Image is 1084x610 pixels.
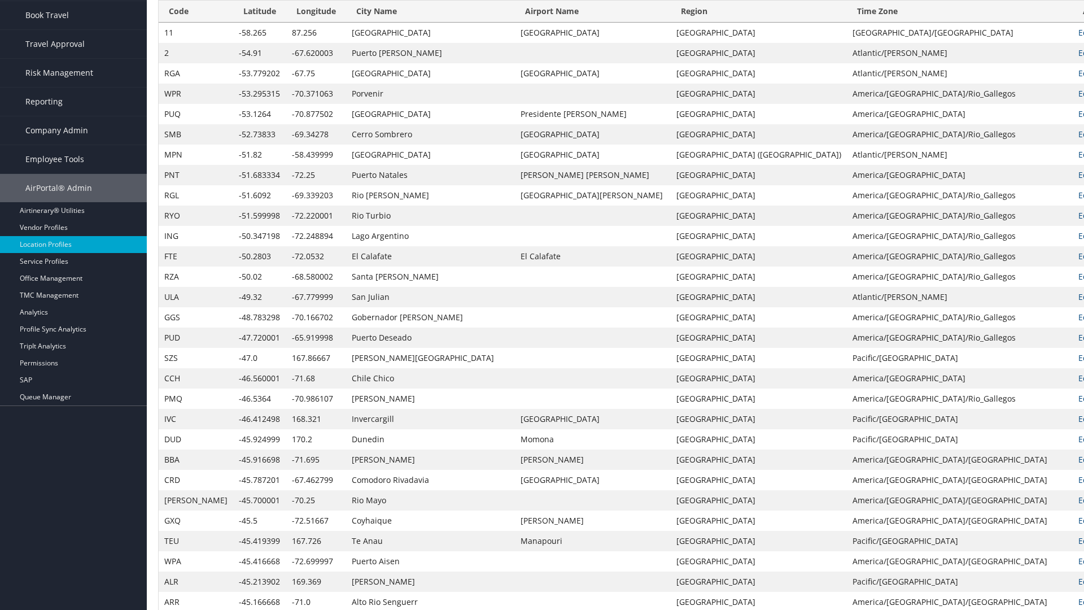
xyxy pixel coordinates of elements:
[159,307,233,328] td: GGS
[671,185,847,206] td: [GEOGRAPHIC_DATA]
[346,307,515,328] td: Gobernador [PERSON_NAME]
[346,348,515,368] td: [PERSON_NAME][GEOGRAPHIC_DATA]
[286,206,346,226] td: -72.220001
[346,409,515,429] td: Invercargill
[847,531,1073,551] td: Pacific/[GEOGRAPHIC_DATA]
[671,531,847,551] td: [GEOGRAPHIC_DATA]
[346,531,515,551] td: Te Anau
[233,389,286,409] td: -46.5364
[233,348,286,368] td: -47.0
[346,104,515,124] td: [GEOGRAPHIC_DATA]
[25,88,63,116] span: Reporting
[346,490,515,511] td: Rio Mayo
[233,429,286,450] td: -45.924999
[847,84,1073,104] td: America/[GEOGRAPHIC_DATA]/Rio_Gallegos
[159,490,233,511] td: [PERSON_NAME]
[346,267,515,287] td: Santa [PERSON_NAME]
[671,450,847,470] td: [GEOGRAPHIC_DATA]
[671,328,847,348] td: [GEOGRAPHIC_DATA]
[847,246,1073,267] td: America/[GEOGRAPHIC_DATA]/Rio_Gallegos
[286,226,346,246] td: -72.248894
[346,429,515,450] td: Dunedin
[25,145,84,173] span: Employee Tools
[159,185,233,206] td: RGL
[286,165,346,185] td: -72.25
[286,348,346,368] td: 167.86667
[286,1,346,23] th: Longitude: activate to sort column ascending
[286,267,346,287] td: -68.580002
[25,59,93,87] span: Risk Management
[233,165,286,185] td: -51.683334
[159,450,233,470] td: BBA
[286,104,346,124] td: -70.877502
[847,185,1073,206] td: America/[GEOGRAPHIC_DATA]/Rio_Gallegos
[25,1,69,29] span: Book Travel
[346,368,515,389] td: Chile Chico
[159,409,233,429] td: IVC
[159,246,233,267] td: FTE
[671,267,847,287] td: [GEOGRAPHIC_DATA]
[671,145,847,165] td: [GEOGRAPHIC_DATA] ([GEOGRAPHIC_DATA])
[233,307,286,328] td: -48.783298
[671,226,847,246] td: [GEOGRAPHIC_DATA]
[233,206,286,226] td: -51.599998
[671,389,847,409] td: [GEOGRAPHIC_DATA]
[233,104,286,124] td: -53.1264
[233,185,286,206] td: -51.6092
[847,43,1073,63] td: Atlantic/[PERSON_NAME]
[159,206,233,226] td: RYO
[233,490,286,511] td: -45.700001
[286,124,346,145] td: -69.34278
[286,490,346,511] td: -70.25
[515,104,671,124] td: Presidente [PERSON_NAME]
[286,246,346,267] td: -72.0532
[25,116,88,145] span: Company Admin
[286,63,346,84] td: -67.75
[515,1,671,23] th: Airport Name: activate to sort column ascending
[847,348,1073,368] td: Pacific/[GEOGRAPHIC_DATA]
[847,450,1073,470] td: America/[GEOGRAPHIC_DATA]/[GEOGRAPHIC_DATA]
[286,368,346,389] td: -71.68
[286,307,346,328] td: -70.166702
[671,124,847,145] td: [GEOGRAPHIC_DATA]
[286,185,346,206] td: -69.339203
[286,287,346,307] td: -67.779999
[346,389,515,409] td: [PERSON_NAME]
[286,389,346,409] td: -70.986107
[346,246,515,267] td: El Calafate
[671,287,847,307] td: [GEOGRAPHIC_DATA]
[159,572,233,592] td: ALR
[159,43,233,63] td: 2
[847,287,1073,307] td: Atlantic/[PERSON_NAME]
[233,572,286,592] td: -45.213902
[286,429,346,450] td: 170.2
[346,572,515,592] td: [PERSON_NAME]
[233,246,286,267] td: -50.2803
[515,409,671,429] td: [GEOGRAPHIC_DATA]
[515,246,671,267] td: El Calafate
[515,63,671,84] td: [GEOGRAPHIC_DATA]
[515,429,671,450] td: Momona
[25,30,85,58] span: Travel Approval
[346,165,515,185] td: Puerto Natales
[515,165,671,185] td: [PERSON_NAME] [PERSON_NAME]
[346,185,515,206] td: Rio [PERSON_NAME]
[286,84,346,104] td: -70.371063
[847,328,1073,348] td: America/[GEOGRAPHIC_DATA]/Rio_Gallegos
[233,84,286,104] td: -53.295315
[286,470,346,490] td: -67.462799
[233,63,286,84] td: -53.779202
[286,531,346,551] td: 167.726
[159,23,233,43] td: 11
[159,389,233,409] td: PMQ
[515,470,671,490] td: [GEOGRAPHIC_DATA]
[159,551,233,572] td: WPA
[346,84,515,104] td: Porvenir
[159,165,233,185] td: PNT
[159,511,233,531] td: GXQ
[515,511,671,531] td: [PERSON_NAME]
[847,206,1073,226] td: America/[GEOGRAPHIC_DATA]/Rio_Gallegos
[233,267,286,287] td: -50.02
[671,470,847,490] td: [GEOGRAPHIC_DATA]
[25,174,92,202] span: AirPortal® Admin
